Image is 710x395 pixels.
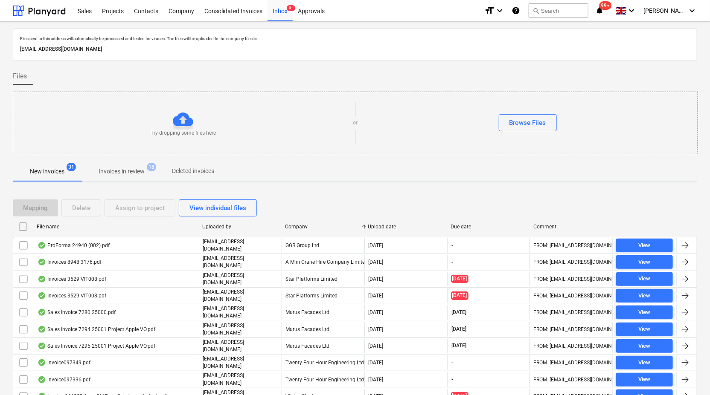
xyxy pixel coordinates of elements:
[151,130,216,137] p: Try dropping some files here
[282,322,364,337] div: Murus Facades Ltd
[451,309,468,316] span: [DATE]
[368,224,444,230] div: Upload date
[451,326,468,333] span: [DATE]
[282,339,364,353] div: Murus Facades Ltd
[38,276,106,283] div: Invoices 3529 VIT008.pdf
[38,242,46,249] div: OCR finished
[368,293,383,299] div: [DATE]
[687,6,697,16] i: keyboard_arrow_down
[38,376,90,383] div: invoice097336.pdf
[451,242,454,249] span: -
[38,292,106,299] div: Invoices 3529 VIT008.pdf
[451,259,454,266] span: -
[282,372,364,386] div: Twenty Four Hour Engineering Ltd
[203,372,278,386] p: [EMAIL_ADDRESS][DOMAIN_NAME]
[639,257,651,267] div: View
[484,6,495,16] i: format_size
[38,376,46,383] div: OCR finished
[13,92,698,154] div: Try dropping some files hereorBrowse Files
[38,259,102,265] div: Invoices 8948 3176.pdf
[643,7,686,14] span: [PERSON_NAME]
[616,239,673,252] button: View
[368,377,383,383] div: [DATE]
[20,36,690,41] p: Files sent to this address will automatically be processed and tested for viruses. The files will...
[282,355,364,370] div: Twenty Four Hour Engineering Ltd
[616,289,673,303] button: View
[282,305,364,320] div: Murus Facades Ltd
[38,309,46,316] div: OCR finished
[282,272,364,286] div: Star Platforms Limited
[451,275,468,283] span: [DATE]
[67,163,76,171] span: 31
[368,360,383,366] div: [DATE]
[595,6,604,16] i: notifications
[368,259,383,265] div: [DATE]
[616,339,673,353] button: View
[368,326,383,332] div: [DATE]
[532,7,539,14] span: search
[639,241,651,251] div: View
[203,322,278,337] p: [EMAIL_ADDRESS][DOMAIN_NAME]
[38,326,46,333] div: OCR finished
[368,276,383,282] div: [DATE]
[616,306,673,319] button: View
[147,163,156,171] span: 18
[616,356,673,369] button: View
[38,259,46,265] div: OCR finished
[38,242,110,249] div: ProForma 24940 (002).pdf
[533,224,609,230] div: Comment
[203,272,278,286] p: [EMAIL_ADDRESS][DOMAIN_NAME]
[639,291,651,301] div: View
[667,354,710,395] iframe: Chat Widget
[287,5,295,11] span: 9+
[38,343,155,349] div: Sales Invoice 7295 25001 Project Apple VO.pdf
[451,291,468,300] span: [DATE]
[451,376,454,383] span: -
[38,276,46,283] div: OCR finished
[203,255,278,269] p: [EMAIL_ADDRESS][DOMAIN_NAME]
[179,199,257,216] button: View individual files
[38,359,90,366] div: invoice097349.pdf
[203,339,278,353] p: [EMAIL_ADDRESS][DOMAIN_NAME]
[639,341,651,351] div: View
[282,238,364,253] div: GGR Group Ltd
[202,224,278,230] div: Uploaded by
[38,359,46,366] div: OCR finished
[203,238,278,253] p: [EMAIL_ADDRESS][DOMAIN_NAME]
[203,355,278,370] p: [EMAIL_ADDRESS][DOMAIN_NAME]
[189,202,246,213] div: View individual files
[13,71,27,81] span: Files
[451,224,527,230] div: Due date
[282,288,364,303] div: Star Platforms Limited
[626,6,637,16] i: keyboard_arrow_down
[368,309,383,315] div: [DATE]
[451,359,454,366] span: -
[639,358,651,368] div: View
[512,6,520,16] i: Knowledge base
[368,242,383,248] div: [DATE]
[203,305,278,320] p: [EMAIL_ADDRESS][DOMAIN_NAME]
[20,45,690,54] p: [EMAIL_ADDRESS][DOMAIN_NAME]
[38,309,116,316] div: Sales Invoice 7280 25000.pdf
[616,373,673,386] button: View
[639,324,651,334] div: View
[30,167,64,176] p: New invoices
[282,255,364,269] div: A Mini Crane Hire Company Limited
[451,342,468,349] span: [DATE]
[599,1,612,10] span: 99+
[499,114,557,131] button: Browse Files
[639,274,651,284] div: View
[616,272,673,286] button: View
[639,375,651,384] div: View
[203,288,278,303] p: [EMAIL_ADDRESS][DOMAIN_NAME]
[616,255,673,269] button: View
[38,326,155,333] div: Sales Invoice 7294 25001 Project Apple VO.pdf
[529,3,588,18] button: Search
[368,343,383,349] div: [DATE]
[639,308,651,317] div: View
[38,343,46,349] div: OCR finished
[353,119,358,127] p: or
[99,167,145,176] p: Invoices in review
[495,6,505,16] i: keyboard_arrow_down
